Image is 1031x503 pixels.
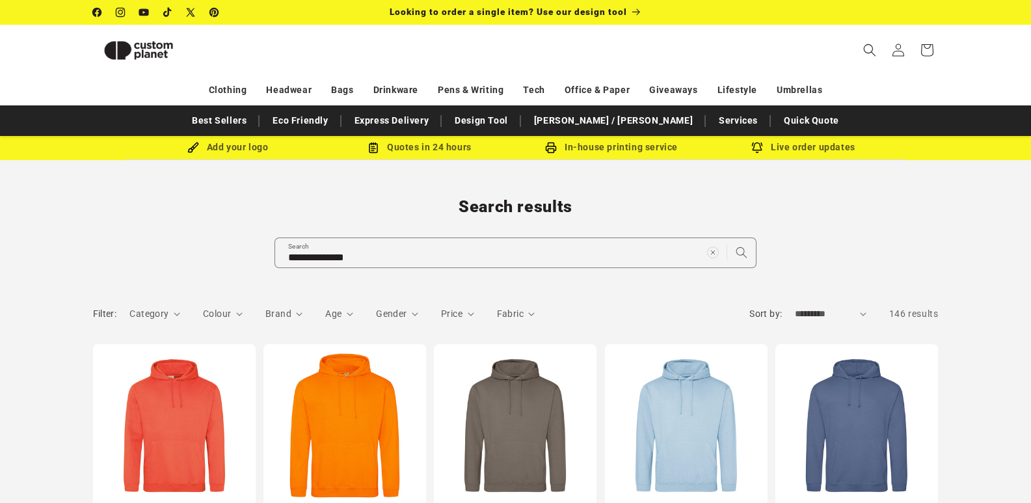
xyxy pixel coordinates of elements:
summary: Search [855,36,884,64]
span: Fabric [497,308,524,319]
a: Custom Planet [88,25,228,75]
div: Live order updates [708,139,900,156]
span: Price [441,308,462,319]
summary: Gender (0 selected) [376,307,418,321]
a: Express Delivery [348,109,436,132]
a: Pens & Writing [438,79,503,102]
a: Eco Friendly [266,109,334,132]
span: Looking to order a single item? Use our design tool [390,7,627,17]
summary: Price [441,307,474,321]
a: Quick Quote [777,109,846,132]
img: In-house printing [545,142,557,154]
label: Sort by: [749,308,782,319]
img: Brush Icon [187,142,199,154]
span: Colour [203,308,231,319]
button: Clear search term [699,238,727,267]
button: Search [727,238,756,267]
a: Design Tool [448,109,515,132]
a: Giveaways [649,79,697,102]
span: 146 results [889,308,939,319]
summary: Colour (0 selected) [203,307,243,321]
summary: Brand (0 selected) [265,307,303,321]
div: In-house printing service [516,139,708,156]
div: Add your logo [132,139,324,156]
img: Custom Planet [93,30,184,71]
a: Headwear [266,79,312,102]
a: [PERSON_NAME] / [PERSON_NAME] [528,109,699,132]
a: Tech [523,79,544,102]
div: Quotes in 24 hours [324,139,516,156]
img: Order updates [751,142,763,154]
span: Gender [376,308,407,319]
span: Brand [265,308,291,319]
a: Bags [331,79,353,102]
a: Drinkware [373,79,418,102]
span: Category [129,308,168,319]
summary: Age (0 selected) [325,307,353,321]
a: Clothing [209,79,247,102]
a: Umbrellas [777,79,822,102]
a: Best Sellers [185,109,253,132]
a: Services [712,109,764,132]
a: Lifestyle [717,79,757,102]
h2: Filter: [93,307,117,321]
img: Order Updates Icon [368,142,379,154]
summary: Fabric (0 selected) [497,307,535,321]
a: Office & Paper [565,79,630,102]
summary: Category (0 selected) [129,307,180,321]
span: Age [325,308,341,319]
h1: Search results [93,197,939,217]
